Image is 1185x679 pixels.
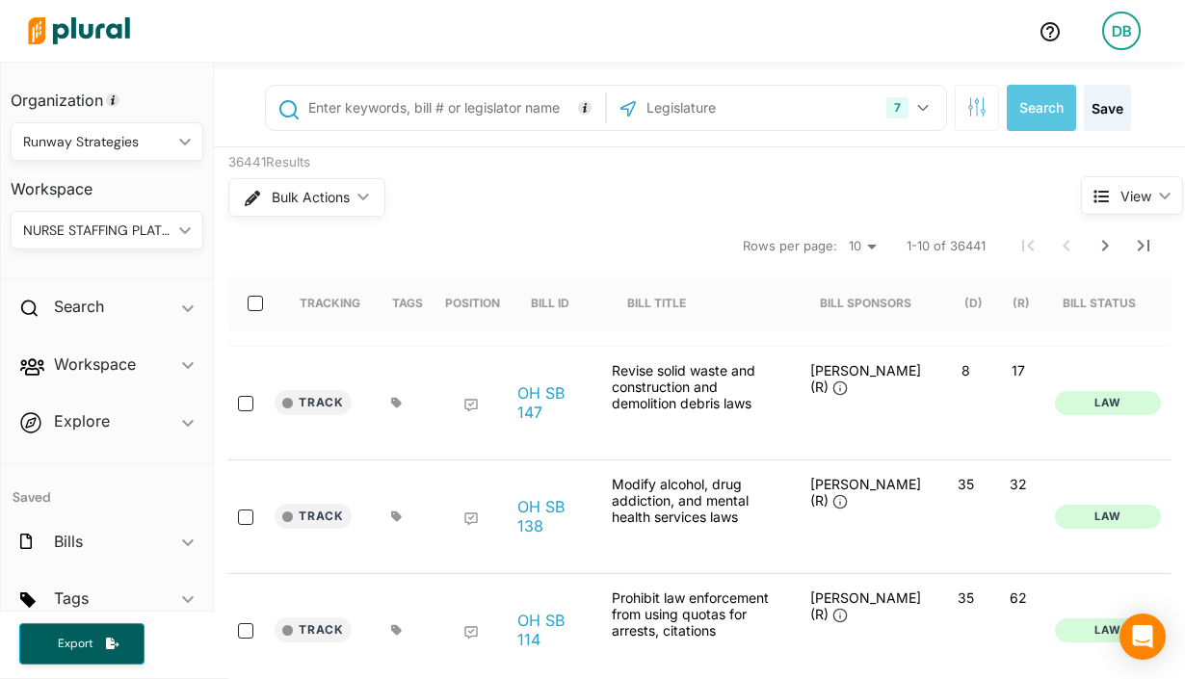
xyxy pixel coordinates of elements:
h3: Organization [11,72,203,115]
h4: Saved [1,464,213,511]
div: (R) [1013,296,1030,310]
div: Add Position Statement [463,398,479,413]
span: View [1120,186,1151,206]
h2: Search [54,296,104,317]
button: Search [1007,85,1076,131]
p: 35 [947,589,985,606]
p: 8 [947,362,985,379]
button: First Page [1009,226,1047,265]
div: 36441 Results [228,153,1009,172]
div: Bill Sponsors [820,296,911,310]
h2: Workspace [54,353,136,375]
div: Tags [392,296,423,310]
div: (R) [1013,276,1030,330]
div: Revise solid waste and construction and demolition debris laws [602,362,795,444]
div: Position [445,276,500,330]
p: 17 [1000,362,1038,379]
div: Modify alcohol, drug addiction, and mental health services laws [602,476,795,558]
div: Add tags [391,510,402,522]
button: Law [1055,391,1161,415]
button: Track [275,390,352,415]
h2: Bills [54,531,83,552]
a: OH SB 114 [517,611,591,649]
div: DB [1102,12,1141,50]
p: 32 [1000,476,1038,492]
span: Rows per page: [743,237,837,256]
div: Add tags [391,397,402,408]
button: Next Page [1086,226,1124,265]
h2: Tags [54,588,89,609]
div: Tooltip anchor [576,99,593,117]
div: Prohibit law enforcement from using quotas for arrests, citations [602,589,795,671]
button: Law [1055,618,1161,642]
div: Tracking [300,276,360,330]
div: Tags [392,276,423,330]
p: 35 [947,476,985,492]
input: Legislature [645,90,851,126]
div: Add tags [391,624,402,636]
div: (D) [964,276,983,330]
a: DB [1087,4,1156,58]
button: 7 [879,90,941,126]
span: [PERSON_NAME] (R) [810,589,921,622]
span: [PERSON_NAME] (R) [810,476,921,509]
div: Add Position Statement [463,511,479,527]
span: Export [44,636,106,652]
button: Bulk Actions [228,178,385,217]
input: Enter keywords, bill # or legislator name [306,90,600,126]
div: NURSE STAFFING PLATFORMS [23,221,171,241]
input: select-row-state-oh-136-sb147 [238,396,253,411]
div: Tracking [300,296,360,310]
span: Bulk Actions [272,191,350,204]
button: Track [275,504,352,529]
div: 7 [886,97,908,118]
a: OH SB 147 [517,383,591,422]
h2: Explore [54,410,110,431]
button: Last Page [1124,226,1163,265]
div: Runway Strategies [23,132,171,152]
button: Export [19,623,145,665]
span: Search Filters [967,97,987,114]
input: select-row-state-oh-136-sb114 [238,623,253,639]
span: [PERSON_NAME] (R) [810,362,921,395]
div: Bill Title [627,276,703,330]
div: Bill Status [1063,276,1153,330]
div: Bill Sponsors [820,276,911,330]
button: Save [1084,85,1131,131]
div: Bill ID [531,276,587,330]
div: Bill ID [531,296,569,310]
span: 1-10 of 36441 [907,237,986,256]
div: Position [445,296,500,310]
div: Bill Title [627,296,686,310]
div: (D) [964,296,983,310]
input: select-all-rows [248,296,263,311]
h3: Workspace [11,161,203,203]
button: Law [1055,505,1161,529]
div: Open Intercom Messenger [1119,614,1166,660]
button: Track [275,617,352,642]
button: Previous Page [1047,226,1086,265]
div: Add Position Statement [463,625,479,640]
div: Tooltip anchor [104,91,121,109]
p: 62 [1000,589,1038,606]
div: Bill Status [1063,296,1136,310]
input: select-row-state-oh-136-sb138 [238,509,253,525]
a: OH SB 138 [517,497,591,535]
